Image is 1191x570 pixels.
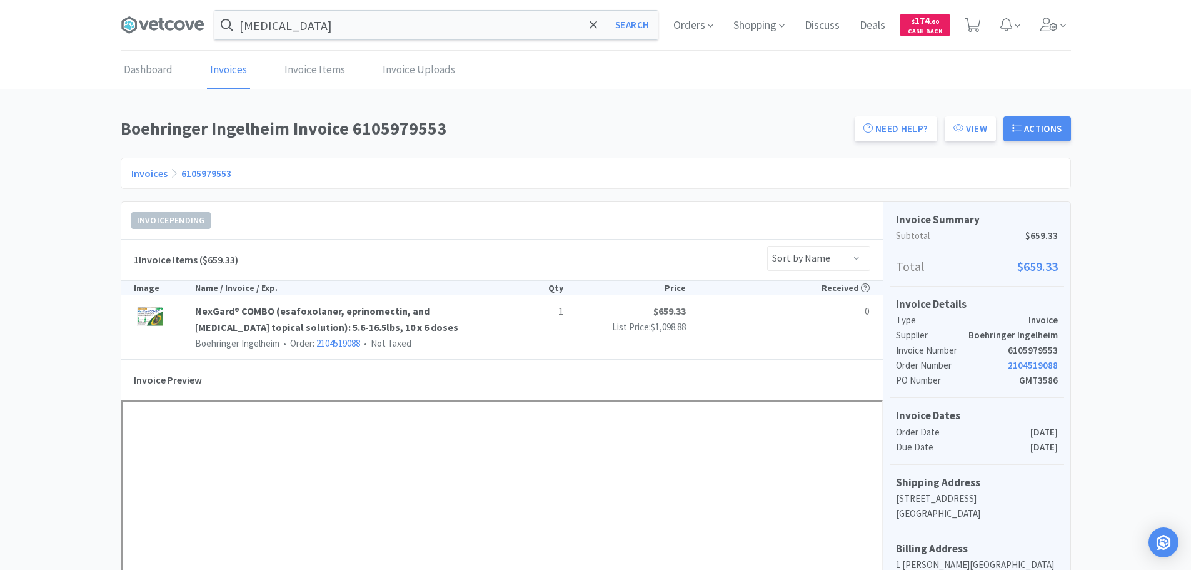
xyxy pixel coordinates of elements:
[855,116,937,141] a: Need Help?
[121,51,176,89] a: Dashboard
[1017,257,1058,277] span: $659.33
[896,541,1058,557] h5: Billing Address
[132,213,210,228] span: Invoice Pending
[563,320,686,335] p: List Price:
[281,51,348,89] a: Invoice Items
[134,252,238,268] h5: 1 Invoice Items ($659.33)
[606,11,658,39] button: Search
[1030,440,1058,455] p: [DATE]
[896,228,1058,243] p: Subtotal
[195,281,502,295] div: Name / Invoice / Exp.
[896,296,1058,313] h5: Invoice Details
[896,506,1058,521] p: [GEOGRAPHIC_DATA]
[896,343,1008,358] p: Invoice Number
[360,337,411,349] span: Not Taxed
[316,337,360,349] a: 2104519088
[181,167,231,180] a: 6105979553
[563,281,686,295] div: Price
[912,14,939,26] span: 174
[1008,343,1058,358] p: 6105979553
[896,474,1058,491] h5: Shipping Address
[822,282,870,293] span: Received
[968,328,1058,343] p: Boehringer Ingelheim
[207,51,250,89] a: Invoices
[1019,373,1058,388] p: GMT3586
[134,281,195,295] div: Image
[279,337,360,349] span: Order:
[855,20,890,31] a: Deals
[896,425,1030,440] p: Order Date
[134,303,167,330] img: 6053632e8f7c47998a793a017c58cdd9_567365.jpeg
[1028,313,1058,328] p: Invoice
[896,211,1058,228] h5: Invoice Summary
[778,303,870,320] div: 0
[501,303,563,320] p: 1
[379,51,458,89] a: Invoice Uploads
[134,366,202,395] h5: Invoice Preview
[195,337,279,349] span: Boehringer Ingelheim
[800,20,845,31] a: Discuss
[896,313,1028,328] p: Type
[945,116,996,141] button: View
[1025,228,1058,243] span: $659.33
[896,491,1058,506] p: [STREET_ADDRESS]
[1008,359,1058,371] a: 2104519088
[195,303,502,335] a: NexGard® COMBO (esafoxolaner, eprinomectin, and [MEDICAL_DATA] topical solution): 5.6-16.5lbs, 10...
[896,257,1058,277] p: Total
[908,28,942,36] span: Cash Back
[362,337,369,349] span: •
[1003,116,1071,141] button: Actions
[1148,527,1178,557] div: Open Intercom Messenger
[214,11,658,39] input: Search by item, sku, manufacturer, ingredient, size...
[896,373,1019,388] p: PO Number
[930,18,939,26] span: . 60
[651,321,686,333] span: $1,098.88
[912,18,915,26] span: $
[896,328,968,343] p: Supplier
[653,305,686,317] strong: $659.33
[281,337,288,349] span: •
[896,407,1058,424] h5: Invoice Dates
[501,281,563,295] div: Qty
[1030,425,1058,440] p: [DATE]
[131,167,168,180] a: Invoices
[896,358,1008,373] p: Order Number
[900,8,950,42] a: $174.60Cash Back
[896,440,1030,455] p: Due Date
[121,115,847,143] h1: Boehringer Ingelheim Invoice 6105979553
